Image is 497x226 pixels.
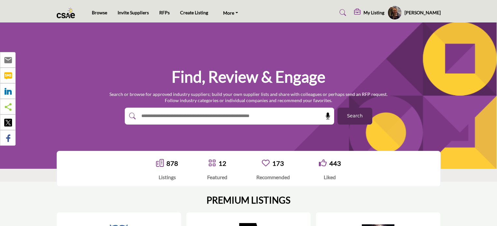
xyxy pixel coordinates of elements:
[57,7,78,18] img: Site Logo
[208,159,216,168] a: Go to Featured
[319,173,341,181] div: Liked
[329,159,341,167] a: 443
[272,159,284,167] a: 173
[262,159,270,168] a: Go to Recommended
[405,9,441,16] h5: [PERSON_NAME]
[166,159,178,167] a: 878
[109,91,388,104] p: Search or browse for approved industry suppliers; build your own supplier lists and share with co...
[219,8,243,17] a: More
[206,195,291,206] h2: PREMIUM LISTINGS
[347,113,362,119] span: Search
[363,10,384,16] h5: My Listing
[207,173,227,181] div: Featured
[92,10,107,15] a: Browse
[159,10,170,15] a: RFPs
[118,10,149,15] a: Invite Suppliers
[333,7,350,18] a: Search
[319,159,327,167] i: Go to Liked
[337,108,372,125] button: Search
[354,9,384,17] div: My Listing
[156,173,178,181] div: Listings
[172,67,325,87] h1: Find, Review & Engage
[219,159,226,167] a: 12
[256,173,290,181] div: Recommended
[388,6,402,20] button: Show hide supplier dropdown
[180,10,208,15] a: Create Listing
